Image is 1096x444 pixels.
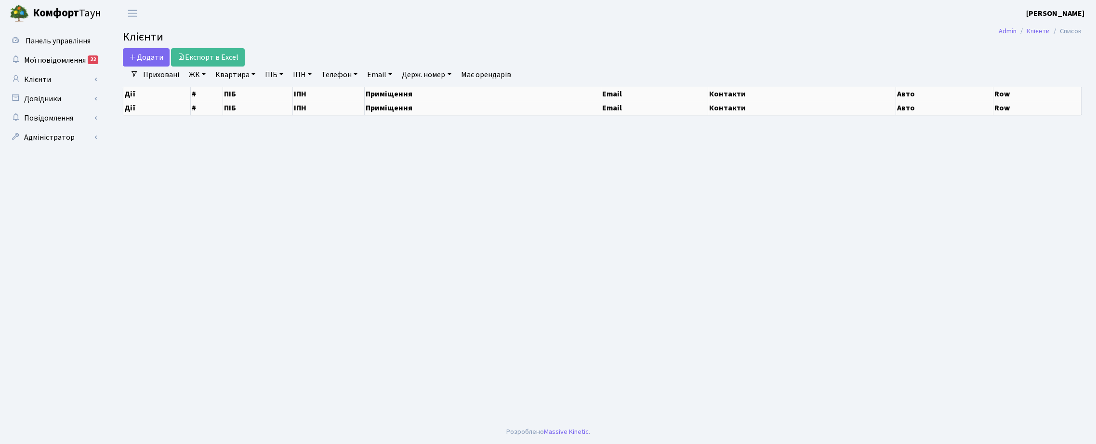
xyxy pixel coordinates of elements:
button: Переключити навігацію [120,5,145,21]
th: Email [601,101,708,115]
th: Дії [123,101,191,115]
div: 22 [88,55,98,64]
th: Дії [123,87,191,101]
a: Квартира [211,67,259,83]
th: Row [993,87,1081,101]
a: Телефон [317,67,361,83]
a: Додати [123,48,170,67]
th: # [190,87,223,101]
a: Клієнти [1027,26,1050,36]
th: Авто [896,101,993,115]
th: ПІБ [223,101,292,115]
a: Email [363,67,396,83]
span: Мої повідомлення [24,55,86,66]
th: ПІБ [223,87,292,101]
a: ІПН [289,67,316,83]
li: Список [1050,26,1082,37]
th: Приміщення [364,87,601,101]
div: Розроблено . [506,427,590,437]
th: # [190,101,223,115]
th: Контакти [708,101,896,115]
th: Email [601,87,708,101]
a: Держ. номер [398,67,455,83]
nav: breadcrumb [984,21,1096,41]
a: Приховані [139,67,183,83]
th: Контакти [708,87,896,101]
a: Довідники [5,89,101,108]
span: Панель управління [26,36,91,46]
a: Має орендарів [457,67,515,83]
a: Мої повідомлення22 [5,51,101,70]
b: Комфорт [33,5,79,21]
a: ПІБ [261,67,287,83]
th: Приміщення [364,101,601,115]
a: Адміністратор [5,128,101,147]
th: Row [993,101,1081,115]
span: Додати [129,52,163,63]
a: ЖК [185,67,210,83]
th: ІПН [292,101,364,115]
a: Клієнти [5,70,101,89]
span: Клієнти [123,28,163,45]
a: Повідомлення [5,108,101,128]
a: Massive Kinetic [544,427,589,437]
a: [PERSON_NAME] [1026,8,1084,19]
a: Панель управління [5,31,101,51]
th: ІПН [292,87,364,101]
span: Таун [33,5,101,22]
th: Авто [896,87,993,101]
img: logo.png [10,4,29,23]
a: Admin [999,26,1017,36]
a: Експорт в Excel [171,48,245,67]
